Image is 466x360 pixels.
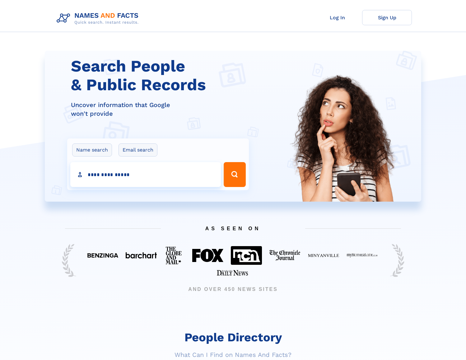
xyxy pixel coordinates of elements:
h2: People Directory [54,330,412,344]
a: Log In [312,10,362,25]
div: What Can I Find on Names And Facts? [54,351,412,358]
img: Trust Reef [390,243,404,278]
label: Email search [119,143,157,157]
img: Featured on The Globe And Mail [164,245,185,266]
img: Search People and Public records [286,73,401,233]
label: Name search [72,143,112,157]
img: Featured on My Mother Lode [347,253,378,258]
img: Logo Names and Facts [54,10,144,27]
img: Featured on FOX 40 [192,249,223,262]
img: Featured on The Chronicle Journal [269,250,301,261]
span: AS SEEN ON [56,218,410,239]
button: Search Button [224,162,245,187]
img: Featured on NCN [231,246,262,264]
h1: Search People & Public Records [71,57,253,94]
span: AND OVER 450 NEWS SITES [56,286,410,293]
img: Featured on Starkville Daily News [217,270,248,276]
input: search input [70,162,221,187]
img: Featured on BarChart [126,252,157,258]
div: Uncover information that Google won't provide [71,101,253,118]
img: Featured on Benzinga [87,253,118,258]
a: Sign Up [362,10,412,25]
img: Featured on Minyanville [308,253,339,258]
